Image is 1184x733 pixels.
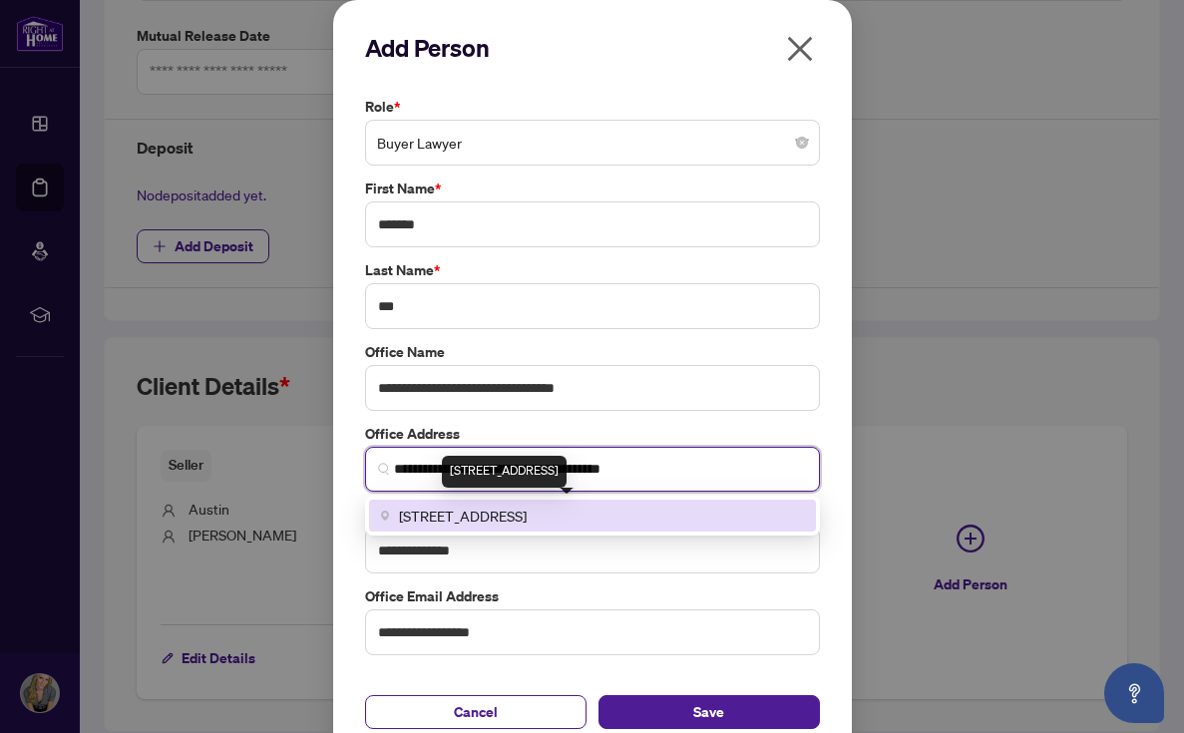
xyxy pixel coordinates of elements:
[365,341,820,363] label: Office Name
[693,696,724,728] span: Save
[365,32,820,64] h2: Add Person
[365,178,820,199] label: First Name
[365,259,820,281] label: Last Name
[454,696,498,728] span: Cancel
[365,423,820,445] label: Office Address
[365,96,820,118] label: Role
[1104,663,1164,723] button: Open asap
[365,695,587,729] button: Cancel
[377,124,808,162] span: Buyer Lawyer
[784,33,816,65] span: close
[399,505,527,527] span: [STREET_ADDRESS]
[442,456,567,488] div: [STREET_ADDRESS]
[365,585,820,607] label: Office Email Address
[598,695,820,729] button: Save
[378,463,390,475] img: search_icon
[796,137,808,149] span: close-circle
